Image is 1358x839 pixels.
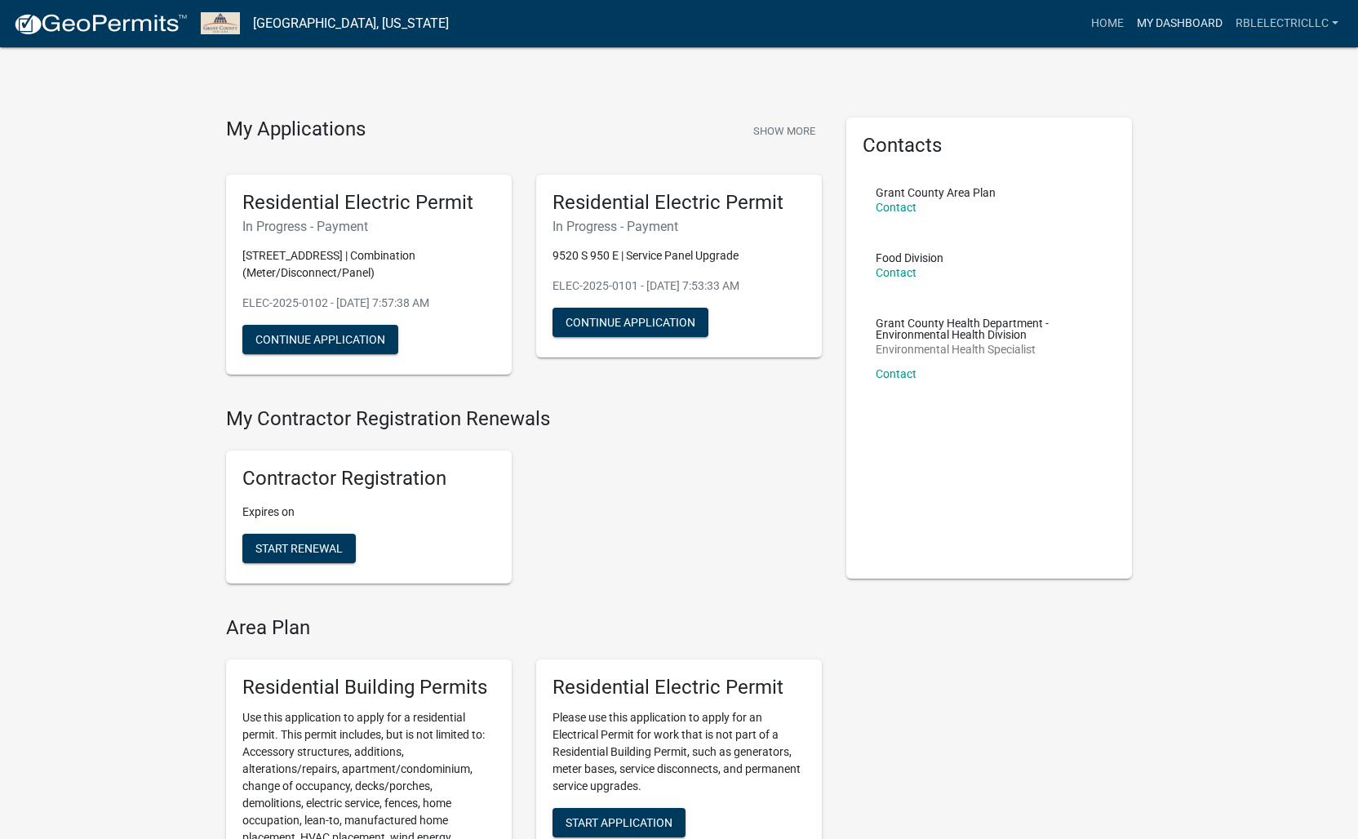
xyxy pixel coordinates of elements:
[876,317,1103,340] p: Grant County Health Department - Environmental Health Division
[242,504,495,521] p: Expires on
[876,201,916,214] a: Contact
[863,134,1116,158] h5: Contacts
[201,12,240,34] img: Grant County, Indiana
[226,407,822,431] h4: My Contractor Registration Renewals
[553,191,805,215] h5: Residential Electric Permit
[553,277,805,295] p: ELEC-2025-0101 - [DATE] 7:53:33 AM
[566,815,672,828] span: Start Application
[747,118,822,144] button: Show More
[1229,8,1345,39] a: rblelectricllc
[876,252,943,264] p: Food Division
[242,676,495,699] h5: Residential Building Permits
[255,542,343,555] span: Start Renewal
[1085,8,1130,39] a: Home
[553,247,805,264] p: 9520 S 950 E | Service Panel Upgrade
[226,616,822,640] h4: Area Plan
[242,295,495,312] p: ELEC-2025-0102 - [DATE] 7:57:38 AM
[226,407,822,597] wm-registration-list-section: My Contractor Registration Renewals
[242,191,495,215] h5: Residential Electric Permit
[876,187,996,198] p: Grant County Area Plan
[553,676,805,699] h5: Residential Electric Permit
[553,808,686,837] button: Start Application
[242,534,356,563] button: Start Renewal
[242,325,398,354] button: Continue Application
[242,219,495,234] h6: In Progress - Payment
[553,219,805,234] h6: In Progress - Payment
[876,367,916,380] a: Contact
[242,467,495,491] h5: Contractor Registration
[553,308,708,337] button: Continue Application
[876,344,1103,355] p: Environmental Health Specialist
[553,709,805,795] p: Please use this application to apply for an Electrical Permit for work that is not part of a Resi...
[226,118,366,142] h4: My Applications
[253,10,449,38] a: [GEOGRAPHIC_DATA], [US_STATE]
[876,266,916,279] a: Contact
[1130,8,1229,39] a: My Dashboard
[242,247,495,282] p: [STREET_ADDRESS] | Combination (Meter/Disconnect/Panel)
